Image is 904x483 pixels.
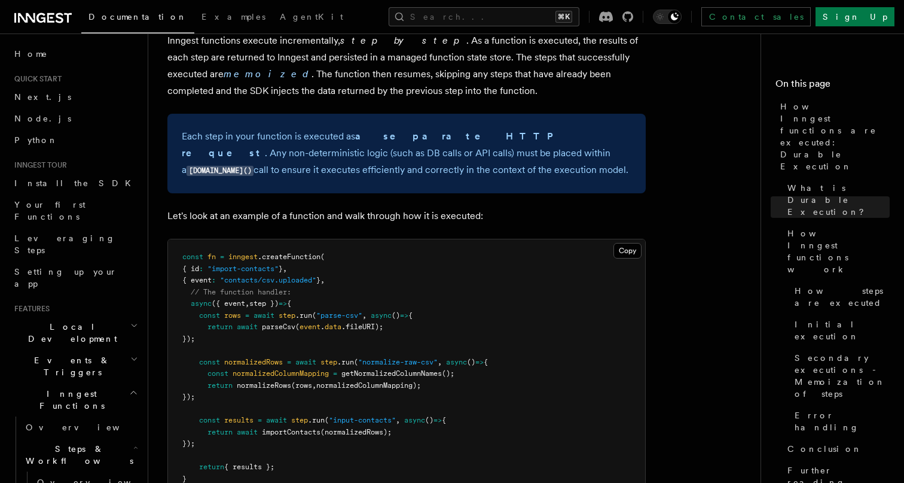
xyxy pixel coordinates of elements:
[182,130,561,159] strong: a separate HTTP request
[358,358,438,366] span: "normalize-raw-csv"
[10,160,67,170] span: Inngest tour
[404,416,425,424] span: async
[207,265,279,273] span: "import-contacts"
[795,352,890,400] span: Secondary executions - Memoization of steps
[182,393,195,401] span: });
[787,443,862,455] span: Conclusion
[408,311,413,320] span: {
[555,11,572,23] kbd: ⌘K
[337,358,354,366] span: .run
[207,428,233,436] span: return
[295,323,300,331] span: (
[10,388,129,412] span: Inngest Functions
[194,4,273,32] a: Examples
[438,358,442,366] span: ,
[701,7,811,26] a: Contact sales
[325,416,329,424] span: (
[287,299,291,308] span: {
[279,311,295,320] span: step
[224,416,254,424] span: results
[187,166,254,176] code: [DOMAIN_NAME]()
[258,253,320,261] span: .createFunction
[182,475,187,483] span: }
[795,318,890,342] span: Initial execution
[816,7,894,26] a: Sign Up
[396,416,400,424] span: ,
[224,358,283,366] span: normalizedRows
[266,416,287,424] span: await
[10,304,50,314] span: Features
[790,347,890,405] a: Secondary executions - Memoization of steps
[220,253,224,261] span: =
[10,316,141,350] button: Local Development
[10,74,62,84] span: Quick start
[262,428,320,436] span: importContacts
[340,35,466,46] em: step by step
[224,463,274,471] span: { results };
[199,463,224,471] span: return
[182,253,203,261] span: const
[780,101,890,172] span: How Inngest functions are executed: Durable Execution
[191,288,291,296] span: // The function handler:
[790,405,890,438] a: Error handling
[790,280,890,314] a: How steps are executed
[10,172,141,194] a: Install the SDK
[392,311,400,320] span: ()
[237,381,291,390] span: normalizeRows
[182,265,199,273] span: { id
[287,358,291,366] span: =
[341,369,442,378] span: getNormalizedColumnNames
[320,276,325,284] span: ,
[484,358,488,366] span: {
[10,354,130,378] span: Events & Triggers
[295,311,312,320] span: .run
[233,369,329,378] span: normalizedColumnMapping
[341,323,383,331] span: .fileURI);
[207,369,228,378] span: const
[21,438,141,472] button: Steps & Workflows
[320,428,392,436] span: (normalizedRows);
[220,276,316,284] span: "contacts/csv.uploaded"
[320,358,337,366] span: step
[279,265,283,273] span: }
[26,423,149,432] span: Overview
[237,428,258,436] span: await
[167,208,646,224] p: Let's look at an example of a function and walk through how it is executed:
[446,358,467,366] span: async
[207,381,233,390] span: return
[467,358,475,366] span: ()
[790,314,890,347] a: Initial execution
[81,4,194,34] a: Documentation
[258,416,262,424] span: =
[88,12,187,22] span: Documentation
[291,416,308,424] span: step
[653,10,682,24] button: Toggle dark mode
[199,358,220,366] span: const
[228,253,258,261] span: inngest
[283,265,287,273] span: ,
[224,68,311,80] a: memoized
[14,92,71,102] span: Next.js
[329,416,396,424] span: "input-contacts"
[199,311,220,320] span: const
[10,129,141,151] a: Python
[389,7,579,26] button: Search...⌘K
[201,12,265,22] span: Examples
[224,311,241,320] span: rows
[371,311,392,320] span: async
[249,299,279,308] span: step })
[300,323,320,331] span: event
[279,299,287,308] span: =>
[433,416,442,424] span: =>
[167,32,646,99] p: Inngest functions execute incrementally, . As a function is executed, the results of each step ar...
[787,182,890,218] span: What is Durable Execution?
[442,416,446,424] span: {
[14,267,117,288] span: Setting up your app
[475,358,484,366] span: =>
[362,311,367,320] span: ,
[783,438,890,460] a: Conclusion
[333,369,337,378] span: =
[795,409,890,433] span: Error handling
[10,227,141,261] a: Leveraging Steps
